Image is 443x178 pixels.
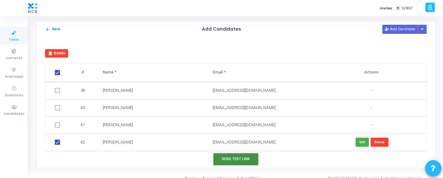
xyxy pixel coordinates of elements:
[371,122,372,128] span: -
[213,153,258,165] button: Send Test Link
[316,63,426,82] th: Actions
[71,63,96,82] th: #
[371,88,372,93] span: -
[5,74,23,80] span: Interviews
[213,88,276,93] span: [EMAIL_ADDRESS][DOMAIN_NAME]
[5,93,23,98] span: Questions
[103,140,133,144] span: [PERSON_NAME]
[103,88,133,93] span: [PERSON_NAME]
[81,139,85,145] span: 42
[103,123,133,127] span: [PERSON_NAME]
[103,105,133,110] span: [PERSON_NAME]
[402,6,413,11] span: 0/857
[6,56,22,61] span: Contests
[81,88,85,93] span: 39
[81,122,85,128] span: 41
[213,123,276,127] span: [EMAIL_ADDRESS][DOMAIN_NAME]
[371,105,372,111] span: -
[371,138,389,146] button: Delete
[202,27,241,32] h5: Add Candidates
[26,2,39,15] img: logo
[213,105,276,110] span: [EMAIL_ADDRESS][DOMAIN_NAME]
[418,25,427,34] div: Button group with nested dropdown
[9,37,19,43] span: Tests
[45,27,50,32] mat-icon: arrow_back
[380,6,393,11] label: Invites:
[206,63,316,82] th: Email *
[382,25,418,34] button: Add Candidate
[4,111,24,117] span: Candidates
[396,6,400,11] span: T
[45,49,68,58] button: Delete
[45,26,61,33] button: Back
[81,105,85,111] span: 40
[96,63,206,82] th: Name *
[356,138,369,146] button: Edit
[213,140,276,144] span: [EMAIL_ADDRESS][DOMAIN_NAME]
